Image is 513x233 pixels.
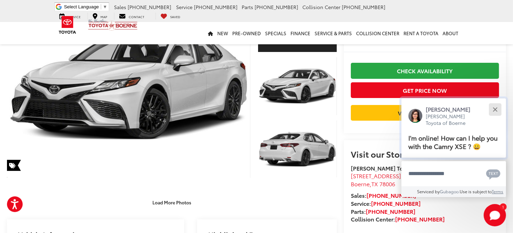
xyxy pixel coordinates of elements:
span: Select Language [64,4,99,9]
a: [PHONE_NUMBER] [367,191,416,199]
a: Service & Parts: Opens in a new tab [313,22,354,44]
h2: Visit our Store [351,149,499,158]
a: [PHONE_NUMBER] [366,207,415,215]
a: Gubagoo. [440,188,460,194]
a: [STREET_ADDRESS] Boerne,TX 78006 [351,172,401,188]
img: Toyota [54,14,81,36]
span: TX [371,180,378,188]
div: Close[PERSON_NAME][PERSON_NAME] Toyota of BoerneI'm online! How can I help you with the Camry XSE... [401,98,506,197]
span: Sales [114,3,126,10]
button: Get Price Now [351,82,499,98]
button: Close [488,102,503,117]
span: ▼ [103,4,107,9]
a: About [441,22,461,44]
img: 2023 Toyota Camry XSE [257,119,338,179]
a: Expand Photo 2 [258,57,337,115]
a: Value Your Trade [351,105,499,121]
a: Home [206,22,216,44]
a: Check Availability [351,63,499,78]
p: [PERSON_NAME] [426,105,477,113]
span: I'm online! How can I help you with the Camry XSE ? 😀 [408,133,498,151]
span: Parts [242,3,253,10]
a: Terms [492,188,504,194]
a: Service [54,13,86,20]
span: [PHONE_NUMBER] [255,3,298,10]
a: Contact [114,13,150,20]
button: Load More Photos [148,196,196,209]
a: New [216,22,231,44]
strong: Service: [351,199,421,207]
svg: Start Chat [484,204,506,226]
strong: Collision Center: [351,215,445,223]
a: Select Language​ [64,4,107,9]
span: [PHONE_NUMBER] [128,3,171,10]
span: Service [176,3,193,10]
a: Specials [263,22,289,44]
svg: Text [486,168,500,180]
span: Use is subject to [460,188,492,194]
textarea: Type your message [401,161,506,186]
span: Serviced by [417,188,440,194]
span: Boerne [351,180,370,188]
a: Pre-Owned [231,22,263,44]
a: Collision Center [354,22,402,44]
a: Finance [289,22,313,44]
span: [PHONE_NUMBER] [342,3,385,10]
span: [PHONE_NUMBER] [194,3,237,10]
a: Map [88,13,113,20]
span: Saved [171,14,181,19]
strong: Sales: [351,191,416,199]
strong: Parts: [351,207,415,215]
a: Expand Photo 3 [258,120,337,179]
a: [PHONE_NUMBER] [371,199,421,207]
span: Special [7,160,21,171]
p: [PERSON_NAME] Toyota of Boerne [426,113,477,127]
span: [STREET_ADDRESS] [351,172,401,180]
a: My Saved Vehicles [156,13,186,20]
span: 1 [502,205,504,208]
a: Rent a Toyota [402,22,441,44]
img: 2023 Toyota Camry XSE [257,56,338,116]
img: Vic Vaughan Toyota of Boerne [88,19,138,31]
a: [PHONE_NUMBER] [395,215,445,223]
span: 78006 [379,180,395,188]
button: Toggle Chat Window [484,204,506,226]
span: , [351,180,395,188]
span: Collision Center [302,3,340,10]
button: Chat with SMS [484,166,503,181]
strong: [PERSON_NAME] Toyota of Boerne [351,164,442,172]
